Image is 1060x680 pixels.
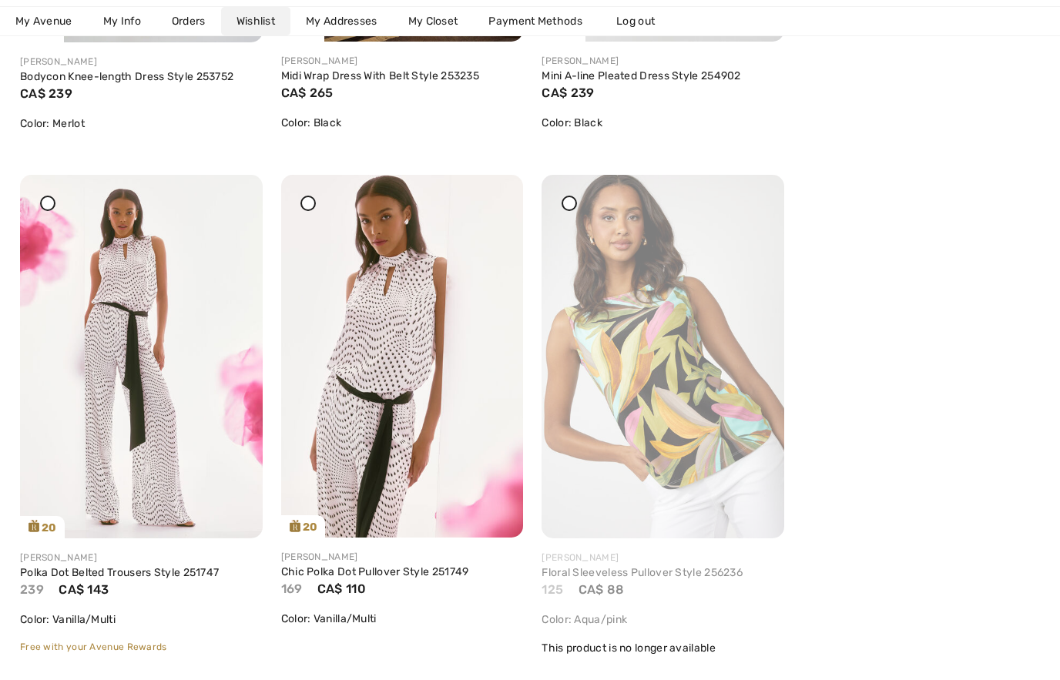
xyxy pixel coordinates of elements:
[542,640,784,656] p: This product is no longer available
[542,175,784,538] img: frank-lyman-tops-aqua-pink_256236_3_b126_search.jpg
[156,7,221,35] a: Orders
[20,175,263,538] a: 20
[281,115,524,131] div: Color: Black
[542,54,784,68] div: [PERSON_NAME]
[281,54,524,68] div: [PERSON_NAME]
[473,7,598,35] a: Payment Methods
[20,611,263,628] div: Color: Vanilla/Multi
[20,86,72,101] span: CA$ 239
[221,7,290,35] a: Wishlist
[542,611,784,628] div: Color: Aqua/pink
[281,69,479,82] a: Midi Wrap Dress With Belt Style 253235
[59,582,109,597] span: CA$ 143
[281,175,524,538] a: 20
[542,69,740,82] a: Mini A-line Pleated Dress Style 254902
[20,116,263,132] div: Color: Merlot
[290,7,393,35] a: My Addresses
[20,175,263,538] img: joseph-ribkoff-pants-vanilla-multi_251747_1_ba96_search.jpg
[20,566,219,579] a: Polka Dot Belted Trousers Style 251747
[542,85,594,100] span: CA$ 239
[542,115,784,131] div: Color: Black
[281,565,469,578] a: Chic Polka Dot Pullover Style 251749
[20,70,233,83] a: Bodycon Knee-length Dress Style 253752
[542,551,784,564] div: [PERSON_NAME]
[317,581,366,596] span: CA$ 110
[601,7,686,35] a: Log out
[88,7,156,35] a: My Info
[281,550,524,564] div: [PERSON_NAME]
[15,13,72,29] span: My Avenue
[281,175,524,538] img: joseph-ribkoff-tops-vanilla-multi_251749_1_4072_search.jpg
[393,7,474,35] a: My Closet
[281,611,524,627] div: Color: Vanilla/Multi
[542,582,563,597] span: 125
[20,55,263,69] div: [PERSON_NAME]
[281,581,303,596] span: 169
[281,85,334,100] span: CA$ 265
[20,551,263,564] div: [PERSON_NAME]
[542,566,743,579] a: Floral Sleeveless Pullover Style 256236
[20,640,263,654] div: Free with your Avenue Rewards
[20,582,44,597] span: 239
[579,582,625,597] span: CA$ 88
